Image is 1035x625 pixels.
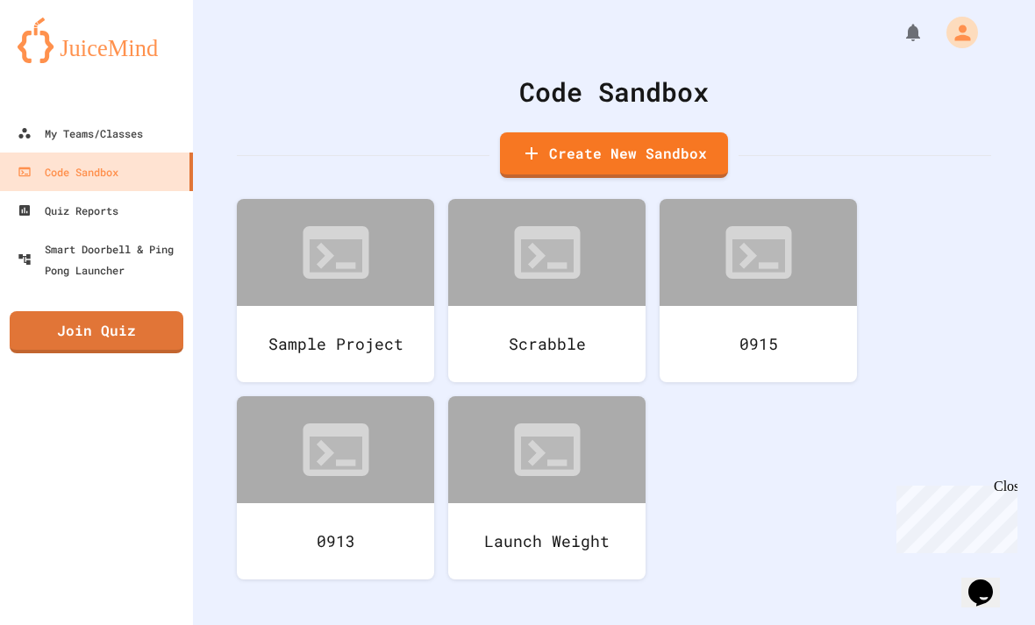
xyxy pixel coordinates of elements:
iframe: chat widget [961,555,1017,607]
div: 0913 [237,503,434,579]
a: Sample Project [237,199,434,382]
img: logo-orange.svg [18,18,175,63]
a: Create New Sandbox [500,132,728,178]
div: My Notifications [870,18,928,47]
iframe: chat widget [889,479,1017,553]
div: Launch Weight [448,503,646,579]
div: Sample Project [237,306,434,382]
div: Code Sandbox [237,72,991,111]
div: Smart Doorbell & Ping Pong Launcher [18,238,186,281]
div: My Teams/Classes [18,123,143,144]
div: Chat with us now!Close [7,7,121,111]
div: My Account [928,12,982,53]
a: Scrabble [448,199,646,382]
a: 0913 [237,396,434,579]
a: Launch Weight [448,396,646,579]
div: 0915 [660,306,857,382]
a: Join Quiz [10,311,183,353]
a: 0915 [660,199,857,382]
div: Code Sandbox [18,161,118,182]
div: Quiz Reports [18,200,118,221]
div: Scrabble [448,306,646,382]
